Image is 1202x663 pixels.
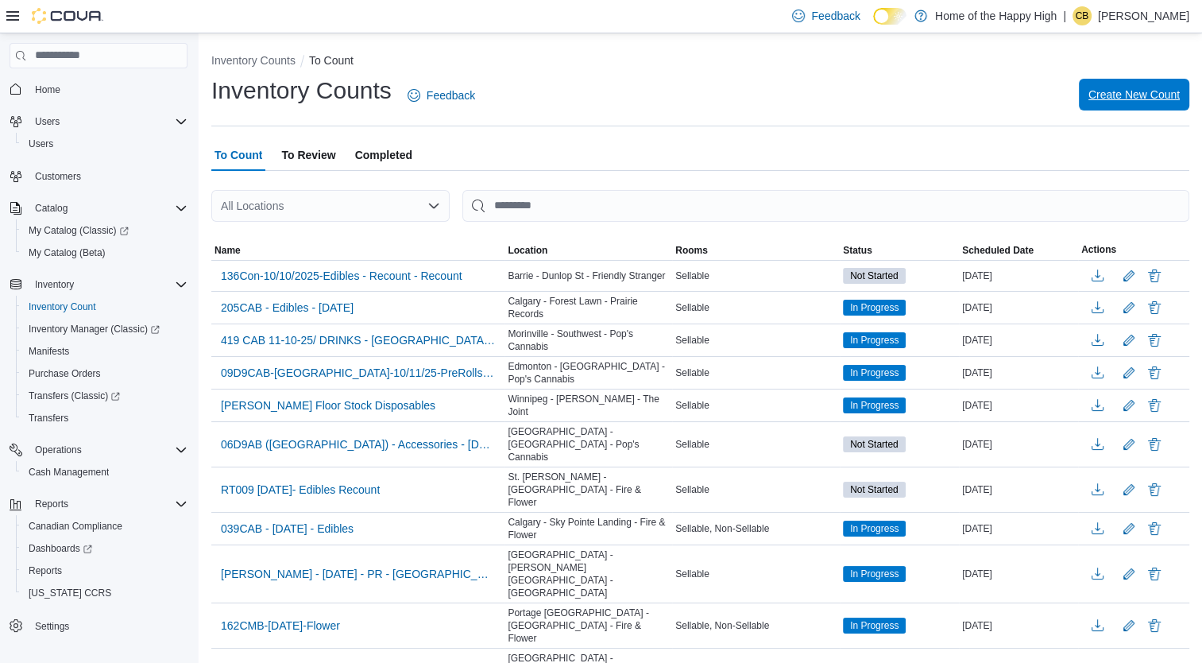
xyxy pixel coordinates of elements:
[850,521,899,536] span: In Progress
[29,199,74,218] button: Catalog
[22,386,126,405] a: Transfers (Classic)
[215,478,386,502] button: RT009 [DATE]- Edibles Recount
[427,87,475,103] span: Feedback
[843,521,906,537] span: In Progress
[215,562,501,586] button: [PERSON_NAME] - [DATE] - PR - [GEOGRAPHIC_DATA] - [PERSON_NAME][GEOGRAPHIC_DATA] - [GEOGRAPHIC_DATA]
[508,471,669,509] span: St. [PERSON_NAME] - [GEOGRAPHIC_DATA] - Fire & Flower
[29,494,187,514] span: Reports
[215,614,346,638] button: 162CMB-[DATE]-Flower
[29,80,67,99] a: Home
[672,396,840,415] div: Sellable
[672,241,840,260] button: Rooms
[850,333,899,347] span: In Progress
[22,364,107,383] a: Purchase Orders
[29,167,87,186] a: Customers
[29,166,187,186] span: Customers
[843,566,906,582] span: In Progress
[29,587,111,599] span: [US_STATE] CCRS
[959,616,1078,635] div: [DATE]
[959,435,1078,454] div: [DATE]
[22,539,187,558] span: Dashboards
[355,139,412,171] span: Completed
[843,618,906,634] span: In Progress
[508,360,669,386] span: Edmonton - [GEOGRAPHIC_DATA] - Pop's Cannabis
[427,200,440,212] button: Open list of options
[1098,6,1189,25] p: [PERSON_NAME]
[672,435,840,454] div: Sellable
[508,607,669,645] span: Portage [GEOGRAPHIC_DATA] - [GEOGRAPHIC_DATA] - Fire & Flower
[35,170,81,183] span: Customers
[843,244,872,257] span: Status
[22,539,99,558] a: Dashboards
[1088,87,1180,103] span: Create New Count
[29,367,101,380] span: Purchase Orders
[22,243,187,262] span: My Catalog (Beta)
[843,436,906,452] span: Not Started
[843,365,906,381] span: In Progress
[672,519,840,538] div: Sellable, Non-Sellable
[221,436,495,452] span: 06D9AB ([GEOGRAPHIC_DATA]) - Accessories - [DATE]
[811,8,860,24] span: Feedback
[22,463,187,482] span: Cash Management
[22,342,187,361] span: Manifests
[215,517,360,541] button: 039CAB - [DATE] - Edibles
[3,78,194,101] button: Home
[1145,564,1164,584] button: Delete
[22,561,68,580] a: Reports
[16,461,194,483] button: Cash Management
[29,494,75,514] button: Reports
[16,318,194,340] a: Inventory Manager (Classic)
[16,515,194,537] button: Canadian Compliance
[215,264,469,288] button: 136Con-10/10/2025-Edibles - Recount - Recount
[221,397,435,413] span: [PERSON_NAME] Floor Stock Disposables
[962,244,1034,257] span: Scheduled Date
[1145,298,1164,317] button: Delete
[29,542,92,555] span: Dashboards
[221,365,495,381] span: 09D9CAB-[GEOGRAPHIC_DATA]-10/11/25-PreRolls&Vapes
[850,398,899,413] span: In Progress
[281,139,335,171] span: To Review
[35,444,82,456] span: Operations
[508,244,547,257] span: Location
[221,521,354,537] span: 039CAB - [DATE] - Edibles
[508,328,669,353] span: Morinville - Southwest - Pop's Cannabis
[1076,6,1089,25] span: CB
[29,112,66,131] button: Users
[29,615,187,635] span: Settings
[16,219,194,242] a: My Catalog (Classic)
[221,268,462,284] span: 136Con-10/10/2025-Edibles - Recount - Recount
[22,517,129,536] a: Canadian Compliance
[29,440,88,459] button: Operations
[1119,614,1138,638] button: Edit count details
[10,72,187,661] nav: Complex example
[508,269,665,282] span: Barrie - Dunlop St - Friendly Stranger
[29,520,122,533] span: Canadian Compliance
[672,363,840,382] div: Sellable
[29,275,187,294] span: Inventory
[1145,435,1164,454] button: Delete
[29,138,53,150] span: Users
[29,617,75,636] a: Settings
[508,516,669,541] span: Calgary - Sky Pointe Landing - Fire & Flower
[29,466,109,479] span: Cash Management
[1119,264,1138,288] button: Edit count details
[959,241,1078,260] button: Scheduled Date
[3,273,194,296] button: Inventory
[1145,363,1164,382] button: Delete
[672,480,840,499] div: Sellable
[215,244,241,257] span: Name
[843,300,906,316] span: In Progress
[1081,243,1116,256] span: Actions
[843,268,906,284] span: Not Started
[16,242,194,264] button: My Catalog (Beta)
[504,241,672,260] button: Location
[22,386,187,405] span: Transfers (Classic)
[1119,361,1138,385] button: Edit count details
[672,298,840,317] div: Sellable
[215,139,262,171] span: To Count
[22,134,60,153] a: Users
[959,363,1078,382] div: [DATE]
[3,614,194,637] button: Settings
[22,297,102,316] a: Inventory Count
[935,6,1057,25] p: Home of the Happy High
